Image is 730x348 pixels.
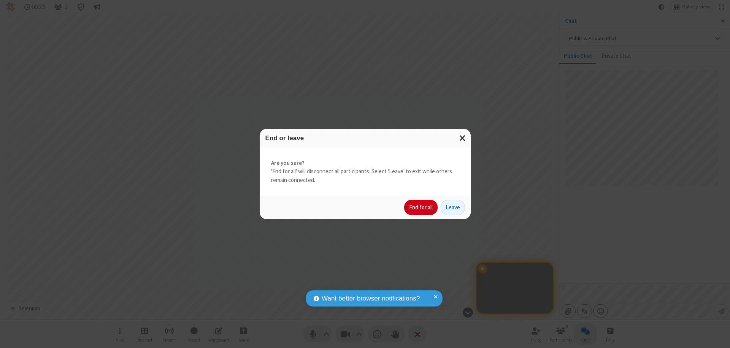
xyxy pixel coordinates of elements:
h3: End or leave [265,134,465,142]
span: Want better browser notifications? [322,294,420,304]
button: Close modal [455,129,471,147]
button: End for all [404,200,438,215]
strong: Are you sure? [271,159,459,168]
div: 'End for all' will disconnect all participants. Select 'Leave' to exit while others remain connec... [260,147,471,196]
button: Leave [441,200,465,215]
